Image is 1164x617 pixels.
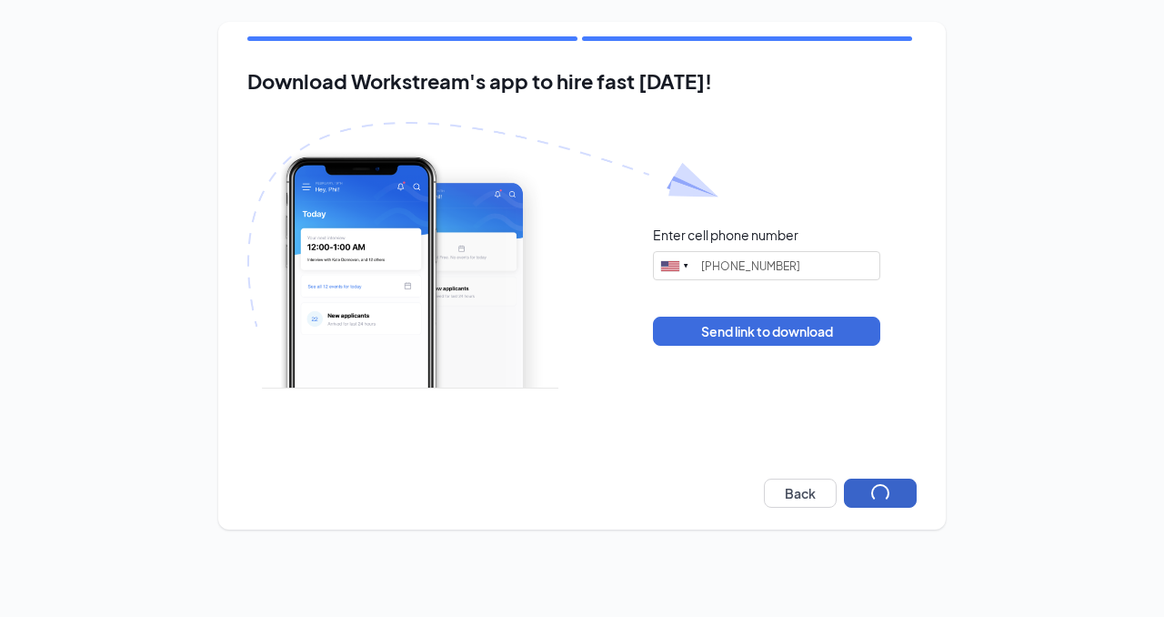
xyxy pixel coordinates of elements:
[247,70,917,93] h2: Download Workstream's app to hire fast [DATE]!
[653,317,880,346] button: Send link to download
[247,122,718,389] img: Download Workstream's app with paper plane
[654,252,696,279] div: United States: +1
[653,226,798,244] div: Enter cell phone number
[764,479,837,508] button: Back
